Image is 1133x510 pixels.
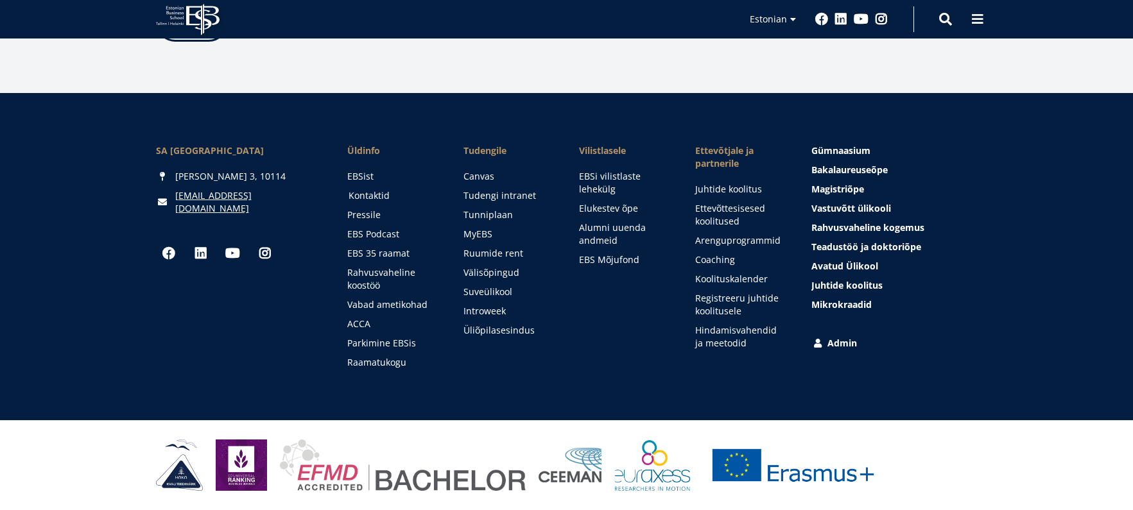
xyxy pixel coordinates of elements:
a: Raamatukogu [347,356,438,369]
a: Introweek [463,305,554,318]
a: Avatud Ülikool [811,260,977,273]
a: Tudengile [463,144,554,157]
span: Avatud Ülikool [811,260,878,272]
a: EBSist [347,170,438,183]
a: Magistriõpe [811,183,977,196]
a: Hindamisvahendid ja meetodid [695,324,786,350]
div: [PERSON_NAME] 3, 10114 [156,170,322,183]
a: Facebook [815,13,828,26]
a: Linkedin [835,13,847,26]
a: EBS Podcast [347,228,438,241]
a: Admin [811,337,977,350]
span: Gümnaasium [811,144,870,157]
a: Rahvusvaheline kogemus [811,221,977,234]
a: Coaching [695,253,786,266]
img: Eduniversal [216,439,267,491]
a: Bakalaureuseõpe [811,164,977,176]
span: Teadustöö ja doktoriõpe [811,241,921,253]
a: EBS Mõjufond [579,253,670,266]
a: ACCA [347,318,438,330]
img: EFMD [280,439,526,491]
a: Juhtide koolitus [695,183,786,196]
a: EBSi vilistlaste lehekülg [579,170,670,196]
span: Juhtide koolitus [811,279,883,291]
img: Ceeman [539,448,602,483]
a: Suveülikool [463,285,554,298]
a: Instagram [875,13,888,26]
a: Gümnaasium [811,144,977,157]
a: Ettevõttesisesed koolitused [695,202,786,228]
span: Bakalaureuseõpe [811,164,888,176]
a: Vastuvõtt ülikooli [811,202,977,215]
span: Üldinfo [347,144,438,157]
span: Rahvusvaheline kogemus [811,221,924,234]
span: Magistriõpe [811,183,864,195]
a: Üliõpilasesindus [463,324,554,337]
a: Registreeru juhtide koolitusele [695,292,786,318]
a: Arenguprogrammid [695,234,786,247]
a: Elukestev õpe [579,202,670,215]
a: Kontaktid [349,189,439,202]
a: Erasmus + [703,439,883,491]
a: Mikrokraadid [811,298,977,311]
a: Canvas [463,170,554,183]
a: Tudengi intranet [463,189,554,202]
a: Youtube [220,241,246,266]
a: Ruumide rent [463,247,554,260]
a: Rahvusvaheline koostöö [347,266,438,292]
a: Linkedin [188,241,214,266]
a: Instagram [252,241,278,266]
a: Pressile [347,208,438,221]
span: Vastuvõtt ülikooli [811,202,891,214]
span: Vilistlasele [579,144,670,157]
a: Facebook [156,241,182,266]
a: MyEBS [463,228,554,241]
a: Parkimine EBSis [347,337,438,350]
a: Teadustöö ja doktoriõpe [811,241,977,253]
a: Tunniplaan [463,208,554,221]
a: Youtube [854,13,869,26]
span: Ettevõtjale ja partnerile [695,144,786,170]
div: SA [GEOGRAPHIC_DATA] [156,144,322,157]
span: Mikrokraadid [811,298,872,310]
img: Erasmus+ [703,439,883,491]
a: Juhtide koolitus [811,279,977,292]
img: HAKA [156,439,203,491]
a: EBS 35 raamat [347,247,438,260]
a: Alumni uuenda andmeid [579,221,670,247]
a: Koolituskalender [695,273,786,285]
img: EURAXESS [615,439,691,491]
a: [EMAIL_ADDRESS][DOMAIN_NAME] [175,189,322,215]
a: Välisõpingud [463,266,554,279]
a: Vabad ametikohad [347,298,438,311]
